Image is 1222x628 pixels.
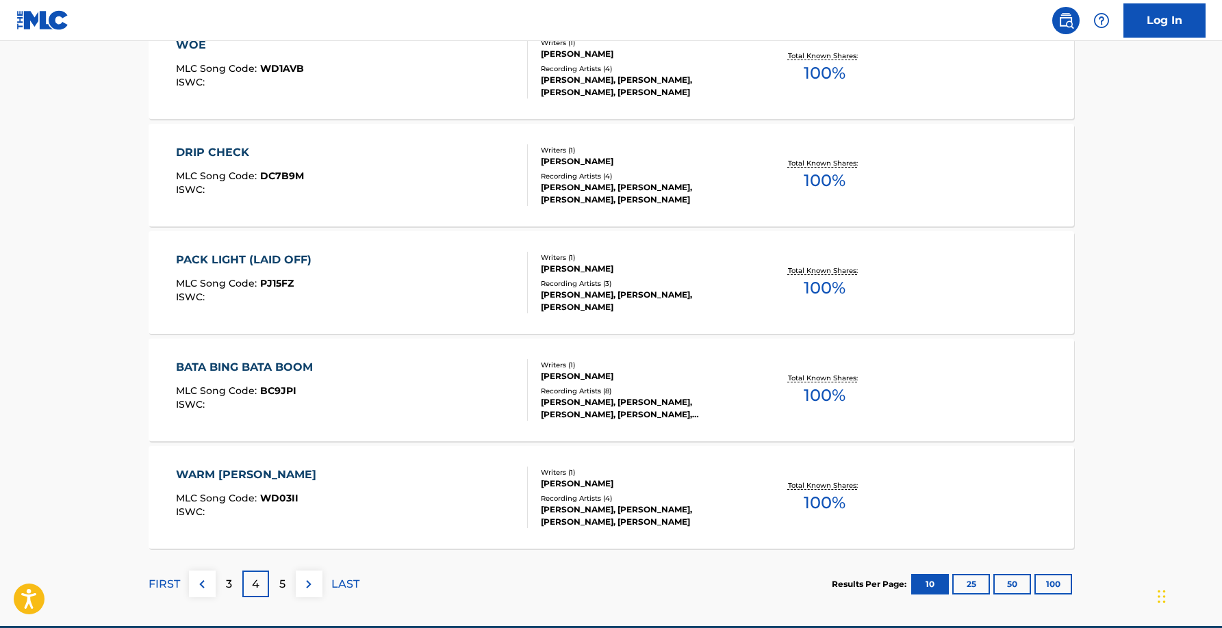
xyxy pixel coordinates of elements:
[301,576,317,592] img: right
[176,359,320,376] div: BATA BING BATA BOOM
[16,10,69,30] img: MLC Logo
[541,386,748,396] div: Recording Artists ( 8 )
[541,477,748,490] div: [PERSON_NAME]
[176,506,208,518] span: ISWC :
[911,574,949,594] button: 10
[541,48,748,60] div: [PERSON_NAME]
[804,383,845,408] span: 100 %
[541,370,748,382] div: [PERSON_NAME]
[252,576,259,592] p: 4
[1093,12,1110,29] img: help
[1158,576,1166,617] div: Drag
[260,277,294,289] span: PJ15FZ
[149,446,1074,549] a: WARM [PERSON_NAME]MLC Song Code:WD03IIISWC:Writers (1)[PERSON_NAME]Recording Artists (4)[PERSON_N...
[260,170,304,182] span: DC7B9M
[149,339,1074,441] a: BATA BING BATA BOOMMLC Song Code:BC9JPIISWC:Writers (1)[PERSON_NAME]Recording Artists (8)[PERSON_...
[541,181,748,206] div: [PERSON_NAME], [PERSON_NAME], [PERSON_NAME], [PERSON_NAME]
[176,252,318,268] div: PACK LIGHT (LAID OFF)
[541,289,748,313] div: [PERSON_NAME], [PERSON_NAME], [PERSON_NAME]
[149,124,1074,226] a: DRIP CHECKMLC Song Code:DC7B9MISWC:Writers (1)[PERSON_NAME]Recording Artists (4)[PERSON_NAME], [P...
[1058,12,1074,29] img: search
[541,74,748,99] div: [PERSON_NAME], [PERSON_NAME], [PERSON_NAME], [PERSON_NAME]
[541,396,748,421] div: [PERSON_NAME], [PERSON_NAME], [PERSON_NAME], [PERSON_NAME], [PERSON_NAME]
[176,144,304,161] div: DRIP CHECK
[541,360,748,370] div: Writers ( 1 )
[1034,574,1072,594] button: 100
[331,576,359,592] p: LAST
[1123,3,1206,38] a: Log In
[260,62,304,75] span: WD1AVB
[194,576,210,592] img: left
[541,145,748,155] div: Writers ( 1 )
[952,574,990,594] button: 25
[1154,562,1222,628] iframe: Chat Widget
[804,61,845,86] span: 100 %
[804,168,845,193] span: 100 %
[541,155,748,168] div: [PERSON_NAME]
[176,62,260,75] span: MLC Song Code :
[1052,7,1080,34] a: Public Search
[176,384,260,397] span: MLC Song Code :
[541,278,748,289] div: Recording Artists ( 3 )
[541,171,748,181] div: Recording Artists ( 4 )
[804,276,845,300] span: 100 %
[1088,7,1115,34] div: Help
[176,277,260,289] span: MLC Song Code :
[226,576,232,592] p: 3
[176,467,323,483] div: WARM [PERSON_NAME]
[260,384,296,397] span: BC9JPI
[832,578,910,590] p: Results Per Page:
[176,492,260,504] span: MLC Song Code :
[788,51,861,61] p: Total Known Shares:
[541,493,748,503] div: Recording Artists ( 4 )
[541,503,748,528] div: [PERSON_NAME], [PERSON_NAME], [PERSON_NAME], [PERSON_NAME]
[788,158,861,168] p: Total Known Shares:
[788,480,861,490] p: Total Known Shares:
[176,183,208,196] span: ISWC :
[176,291,208,303] span: ISWC :
[541,467,748,477] div: Writers ( 1 )
[149,576,180,592] p: FIRST
[260,492,298,504] span: WD03II
[788,265,861,276] p: Total Known Shares:
[541,263,748,275] div: [PERSON_NAME]
[149,231,1074,334] a: PACK LIGHT (LAID OFF)MLC Song Code:PJ15FZISWC:Writers (1)[PERSON_NAME]Recording Artists (3)[PERSO...
[149,16,1074,119] a: WOEMLC Song Code:WD1AVBISWC:Writers (1)[PERSON_NAME]Recording Artists (4)[PERSON_NAME], [PERSON_N...
[541,252,748,263] div: Writers ( 1 )
[176,170,260,182] span: MLC Song Code :
[176,37,304,53] div: WOE
[176,76,208,88] span: ISWC :
[788,373,861,383] p: Total Known Shares:
[541,38,748,48] div: Writers ( 1 )
[279,576,285,592] p: 5
[804,490,845,515] span: 100 %
[993,574,1031,594] button: 50
[541,64,748,74] div: Recording Artists ( 4 )
[176,398,208,410] span: ISWC :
